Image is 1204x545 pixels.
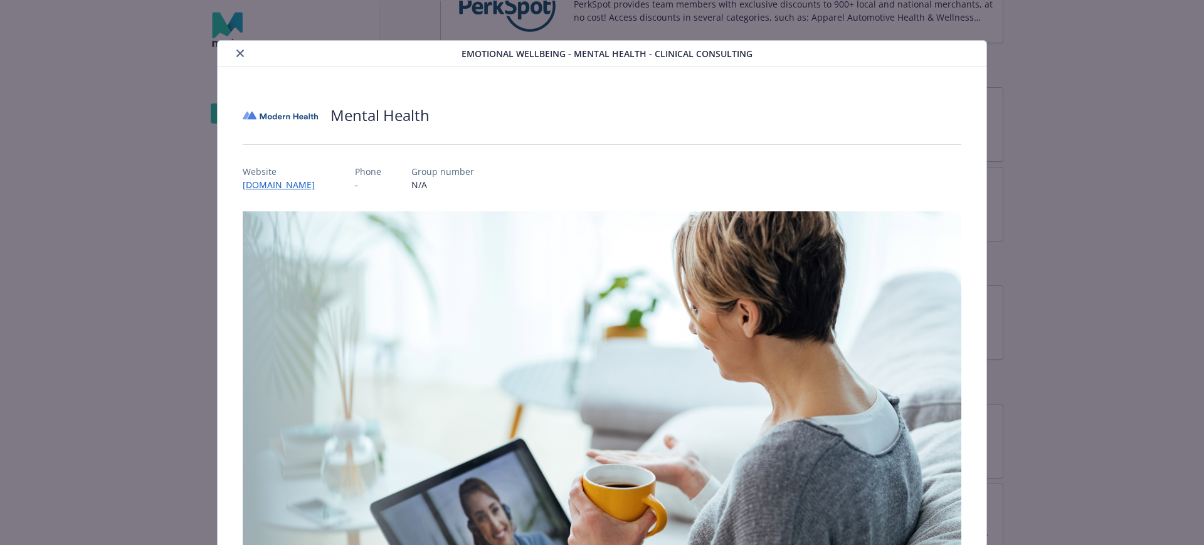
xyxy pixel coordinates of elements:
[243,97,318,134] img: Modern Health
[330,105,430,126] h2: Mental Health
[233,46,248,61] button: close
[462,47,752,60] span: Emotional Wellbeing - Mental Health - Clinical Consulting
[355,165,381,178] p: Phone
[243,165,325,178] p: Website
[411,178,474,191] p: N/A
[243,179,325,191] a: [DOMAIN_NAME]
[355,178,381,191] p: -
[411,165,474,178] p: Group number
